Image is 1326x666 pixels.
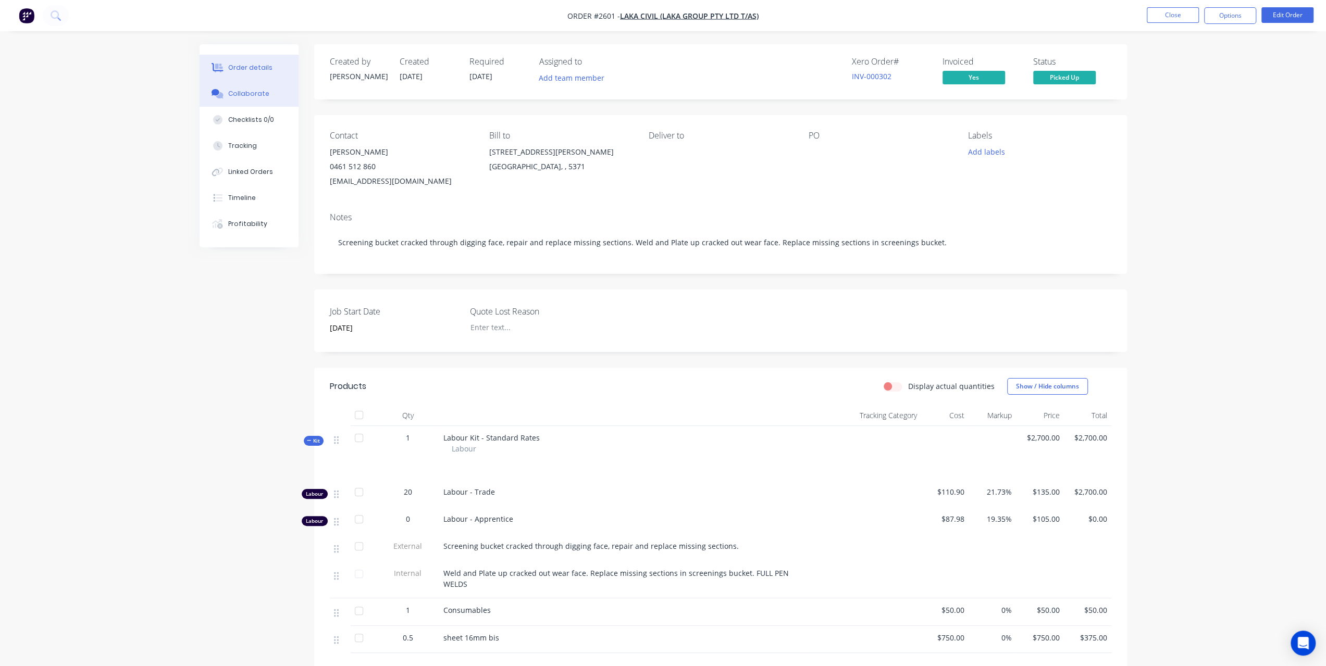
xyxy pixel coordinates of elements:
span: 0 [406,513,410,524]
div: Notes [330,212,1111,222]
a: INV-000302 [852,71,891,81]
div: Timeline [228,193,256,203]
span: sheet 16mm bis [443,633,499,643]
span: Order #2601 - [567,11,620,21]
div: Checklists 0/0 [228,115,274,124]
div: [PERSON_NAME] [330,145,473,159]
button: Order details [200,55,299,81]
button: Add team member [539,71,610,85]
label: Job Start Date [330,305,460,318]
div: Open Intercom Messenger [1291,631,1316,656]
span: $105.00 [1020,513,1059,524]
button: Add team member [533,71,610,85]
div: Order details [228,63,272,72]
label: Quote Lost Reason [470,305,600,318]
span: $135.00 [1020,486,1059,497]
span: 0.5 [403,632,413,643]
span: 0% [973,605,1012,615]
span: $50.00 [1020,605,1059,615]
div: Collaborate [228,89,269,98]
button: Close [1147,7,1199,23]
div: Created [400,57,457,67]
div: Status [1033,57,1111,67]
span: 20 [404,486,412,497]
div: Profitability [228,219,267,229]
div: [PERSON_NAME]0461 512 860[EMAIL_ADDRESS][DOMAIN_NAME] [330,145,473,189]
div: Invoiced [943,57,1021,67]
div: Labels [968,131,1111,141]
span: 1 [406,605,410,615]
span: $50.00 [1068,605,1107,615]
div: Bill to [489,131,632,141]
button: Timeline [200,185,299,211]
div: PO [809,131,951,141]
span: [DATE] [400,71,423,81]
span: [DATE] [469,71,492,81]
div: Deliver to [649,131,791,141]
input: Enter date [323,320,452,336]
button: Collaborate [200,81,299,107]
button: Checklists 0/0 [200,107,299,133]
button: Add labels [962,145,1010,159]
span: Consumables [443,605,491,615]
div: Labour [302,489,328,499]
div: [PERSON_NAME] [330,71,387,82]
div: Price [1016,405,1063,426]
div: Assigned to [539,57,643,67]
span: 19.35% [973,513,1012,524]
span: $2,700.00 [1068,486,1107,497]
div: 0461 512 860 [330,159,473,174]
div: Kit [304,436,324,446]
div: Qty [377,405,439,426]
span: Labour [452,443,476,454]
label: Display actual quantities [908,381,995,392]
div: [STREET_ADDRESS][PERSON_NAME][GEOGRAPHIC_DATA], , 5371 [489,145,632,178]
span: $375.00 [1068,632,1107,643]
span: Kit [307,437,320,445]
button: Linked Orders [200,159,299,185]
span: Yes [943,71,1005,84]
div: [GEOGRAPHIC_DATA], , 5371 [489,159,632,174]
div: Tracking [228,141,257,150]
span: Labour - Trade [443,487,495,497]
span: $110.90 [925,486,964,497]
div: Tracking Category [804,405,921,426]
button: Picked Up [1033,71,1096,86]
button: Profitability [200,211,299,237]
div: Created by [330,57,387,67]
div: Required [469,57,527,67]
button: Tracking [200,133,299,159]
span: 1 [406,432,410,443]
div: Xero Order # [852,57,930,67]
span: $750.00 [925,632,964,643]
div: Markup [969,405,1016,426]
div: [STREET_ADDRESS][PERSON_NAME] [489,145,632,159]
span: External [381,541,435,551]
span: $0.00 [1068,513,1107,524]
div: Total [1063,405,1111,426]
span: 0% [973,632,1012,643]
a: Laka Civil (Laka Group Pty Ltd T/as) [620,11,759,21]
div: Labour [302,516,328,526]
span: $2,700.00 [1020,432,1059,443]
span: $2,700.00 [1068,432,1107,443]
span: Picked Up [1033,71,1096,84]
img: Factory [19,8,34,23]
span: 21.73% [973,486,1012,497]
button: Edit Order [1261,7,1313,23]
span: Weld and Plate up cracked out wear face. Replace missing sections in screenings bucket. FULL PEN ... [443,568,791,589]
span: Internal [381,568,435,579]
div: Cost [921,405,969,426]
div: [EMAIL_ADDRESS][DOMAIN_NAME] [330,174,473,189]
span: Labour Kit - Standard Rates [443,433,540,443]
span: Labour - Apprentice [443,514,513,524]
span: Screening bucket cracked through digging face, repair and replace missing sections. [443,541,739,551]
button: Options [1204,7,1256,24]
div: Linked Orders [228,167,273,177]
span: $50.00 [925,605,964,615]
button: Show / Hide columns [1007,378,1088,395]
div: Products [330,380,366,393]
span: $87.98 [925,513,964,524]
div: Contact [330,131,473,141]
